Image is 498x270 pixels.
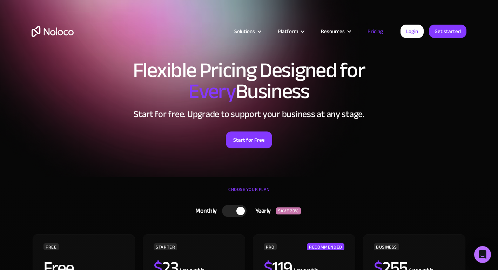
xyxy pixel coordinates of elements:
span: Every [188,72,236,111]
div: BUSINESS [374,243,399,250]
div: CHOOSE YOUR PLAN [32,184,466,202]
div: PRO [264,243,277,250]
div: Platform [278,27,298,36]
div: Open Intercom Messenger [474,246,491,263]
div: SAVE 20% [276,207,301,214]
div: Solutions [234,27,255,36]
div: Resources [321,27,345,36]
h2: Start for free. Upgrade to support your business at any stage. [32,109,466,120]
a: Start for Free [226,131,272,148]
div: STARTER [154,243,177,250]
a: Get started [429,25,466,38]
a: Login [401,25,424,38]
a: home [32,26,74,37]
div: Monthly [187,206,222,216]
div: Platform [269,27,312,36]
div: RECOMMENDED [307,243,344,250]
div: Resources [312,27,359,36]
div: FREE [43,243,59,250]
div: Yearly [247,206,276,216]
div: Solutions [226,27,269,36]
h1: Flexible Pricing Designed for Business [32,60,466,102]
a: Pricing [359,27,392,36]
